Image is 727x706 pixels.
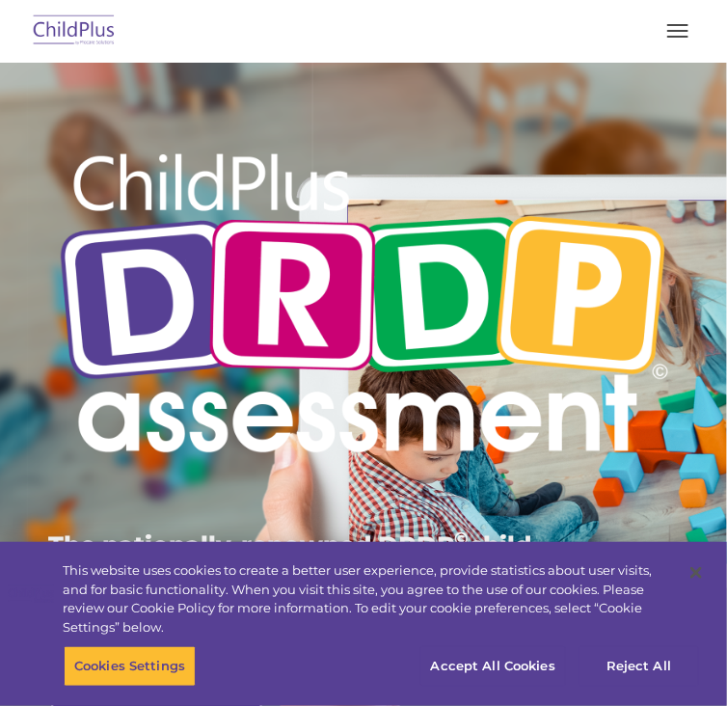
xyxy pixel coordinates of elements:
span: The nationally-renowned DRDP child assessment is now available in ChildPlus. [48,530,579,584]
button: Reject All [579,646,699,687]
button: Close [675,552,717,594]
sup: © [454,528,469,550]
div: This website uses cookies to create a better user experience, provide statistics about user visit... [63,561,675,637]
img: Copyright - DRDP Logo Light [48,116,679,500]
button: Cookies Settings [64,646,196,687]
button: Accept All Cookies [420,646,566,687]
img: ChildPlus by Procare Solutions [29,9,120,54]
